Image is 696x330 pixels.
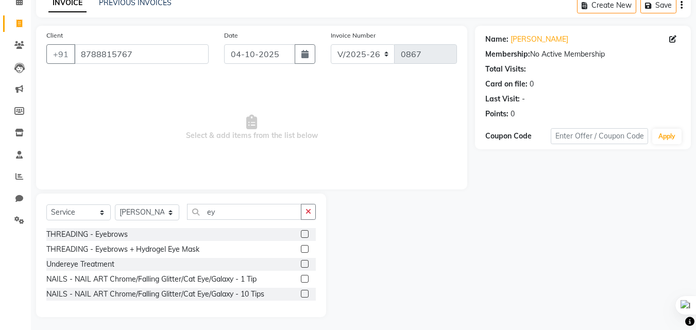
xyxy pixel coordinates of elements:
[511,109,515,119] div: 0
[485,64,526,75] div: Total Visits:
[511,34,568,45] a: [PERSON_NAME]
[187,204,301,220] input: Search or Scan
[485,131,550,142] div: Coupon Code
[74,44,209,64] input: Search by Name/Mobile/Email/Code
[485,79,528,90] div: Card on file:
[522,94,525,105] div: -
[551,128,648,144] input: Enter Offer / Coupon Code
[46,274,257,285] div: NAILS - NAIL ART Chrome/Falling Glitter/Cat Eye/Galaxy - 1 Tip
[46,289,264,300] div: NAILS - NAIL ART Chrome/Falling Glitter/Cat Eye/Galaxy - 10 Tips
[485,34,508,45] div: Name:
[46,244,199,255] div: THREADING - Eyebrows + Hydrogel Eye Mask
[46,259,114,270] div: Undereye Treatment
[485,49,681,60] div: No Active Membership
[224,31,238,40] label: Date
[46,229,128,240] div: THREADING - Eyebrows
[46,76,457,179] span: Select & add items from the list below
[530,79,534,90] div: 0
[652,129,682,144] button: Apply
[46,31,63,40] label: Client
[485,94,520,105] div: Last Visit:
[46,44,75,64] button: +91
[485,109,508,119] div: Points:
[331,31,376,40] label: Invoice Number
[485,49,530,60] div: Membership:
